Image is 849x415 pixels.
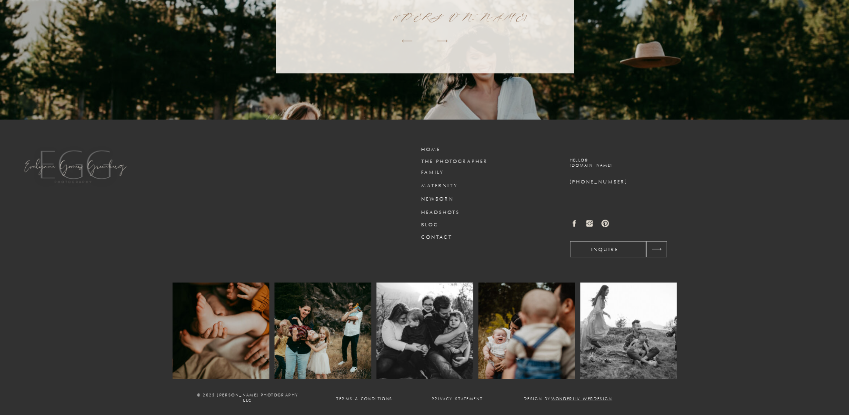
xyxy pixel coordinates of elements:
a: Blog [421,222,467,229]
img: evelynne gomes greenberg (54 of 73) [274,283,371,379]
a: [PHONE_NUMBER] [570,179,687,186]
a: inquire [570,246,640,252]
img: evelynne gomes greenberg (20 of 73) [172,283,269,379]
a: Privacy Statement [430,397,485,400]
p: © 2025 [PERSON_NAME] PHOTOGRAPHY llc [196,393,300,408]
h3: hello@ [DOMAIN_NAME] [570,158,687,172]
p: [PERSON_NAME] [393,14,457,20]
a: newborn [421,196,467,203]
a: headshots [421,209,467,216]
img: evelynne gomes greenberg (70 of 73) [478,283,575,379]
a: Home [421,146,467,153]
a: family [421,169,467,176]
a: wonderlik webdesign [551,397,613,402]
p: Design by [520,397,617,400]
a: Contact [421,234,467,241]
img: evelynne gomes greenberg (43 of 73) [376,283,473,379]
a: Terms & conditions [334,397,395,400]
img: evelynne-gomes-greenberg (6 of 6)-2 [580,283,677,379]
a: hello@[DOMAIN_NAME] [570,158,687,172]
a: the photographer [421,158,503,165]
a: maternity [421,182,467,190]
